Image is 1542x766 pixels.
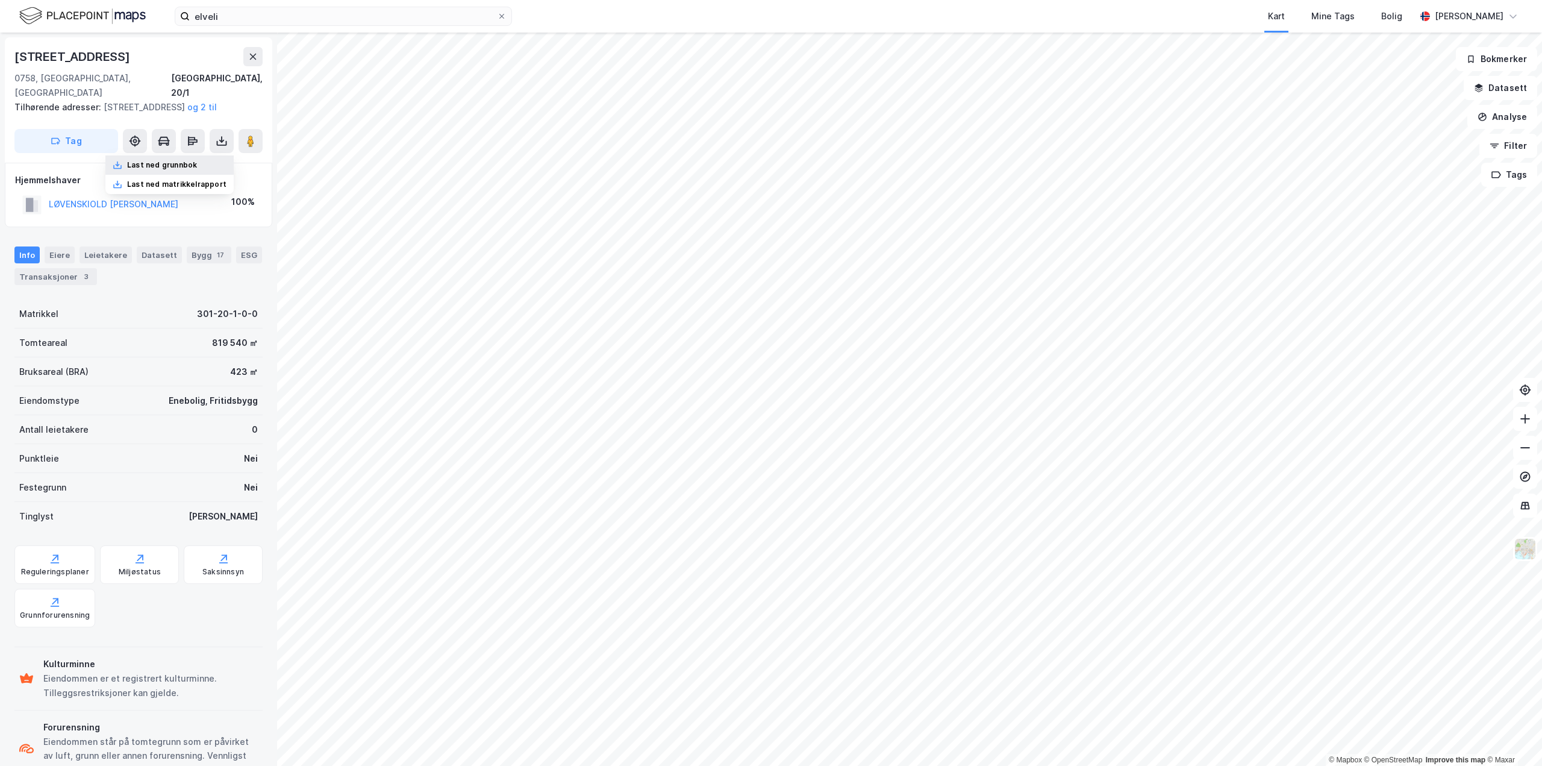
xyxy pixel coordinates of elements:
[171,71,263,100] div: [GEOGRAPHIC_DATA], 20/1
[1311,9,1355,24] div: Mine Tags
[14,47,133,66] div: [STREET_ADDRESS]
[14,246,40,263] div: Info
[14,71,171,100] div: 0758, [GEOGRAPHIC_DATA], [GEOGRAPHIC_DATA]
[19,365,89,379] div: Bruksareal (BRA)
[231,195,255,209] div: 100%
[1479,134,1537,158] button: Filter
[15,173,262,187] div: Hjemmelshaver
[20,611,90,620] div: Grunnforurensning
[214,249,226,261] div: 17
[190,7,497,25] input: Søk på adresse, matrikkel, gårdeiere, leietakere eller personer
[236,246,262,263] div: ESG
[119,567,161,577] div: Miljøstatus
[43,671,258,700] div: Eiendommen er et registrert kulturminne. Tilleggsrestriksjoner kan gjelde.
[80,246,132,263] div: Leietakere
[14,100,253,115] div: [STREET_ADDRESS]
[1514,538,1537,560] img: Z
[1426,756,1485,764] a: Improve this map
[1467,105,1537,129] button: Analyse
[202,567,244,577] div: Saksinnsyn
[127,160,197,170] div: Last ned grunnbok
[80,271,92,283] div: 3
[19,509,54,524] div: Tinglyst
[19,394,80,408] div: Eiendomstype
[19,307,58,321] div: Matrikkel
[19,5,146,27] img: logo.f888ab2527a4732fd821a326f86c7f29.svg
[1364,756,1423,764] a: OpenStreetMap
[1481,163,1537,187] button: Tags
[14,268,97,285] div: Transaksjoner
[1268,9,1285,24] div: Kart
[1482,708,1542,766] div: Kontrollprogram for chat
[43,720,258,735] div: Forurensning
[43,657,258,671] div: Kulturminne
[137,246,182,263] div: Datasett
[19,336,67,350] div: Tomteareal
[14,102,104,112] span: Tilhørende adresser:
[21,567,89,577] div: Reguleringsplaner
[187,246,231,263] div: Bygg
[1381,9,1402,24] div: Bolig
[19,451,59,466] div: Punktleie
[127,180,226,189] div: Last ned matrikkelrapport
[1329,756,1362,764] a: Mapbox
[19,422,89,437] div: Antall leietakere
[1464,76,1537,100] button: Datasett
[230,365,258,379] div: 423 ㎡
[252,422,258,437] div: 0
[1435,9,1503,24] div: [PERSON_NAME]
[189,509,258,524] div: [PERSON_NAME]
[197,307,258,321] div: 301-20-1-0-0
[244,451,258,466] div: Nei
[244,480,258,495] div: Nei
[45,246,75,263] div: Eiere
[1482,708,1542,766] iframe: Chat Widget
[1456,47,1537,71] button: Bokmerker
[169,394,258,408] div: Enebolig, Fritidsbygg
[212,336,258,350] div: 819 540 ㎡
[19,480,66,495] div: Festegrunn
[14,129,118,153] button: Tag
